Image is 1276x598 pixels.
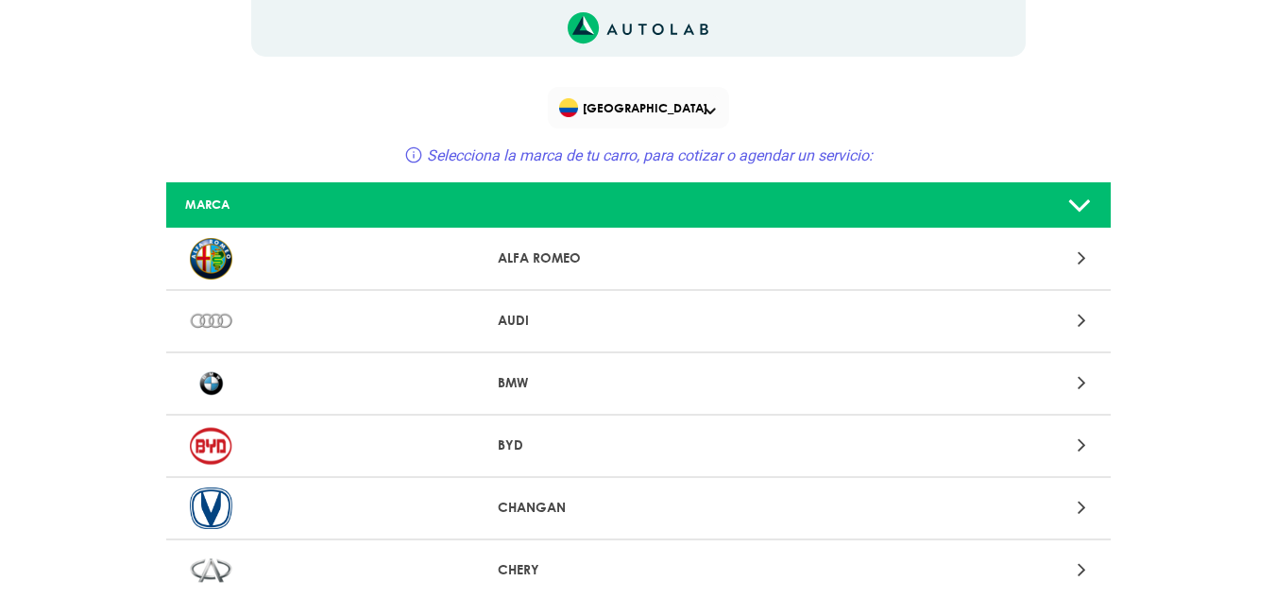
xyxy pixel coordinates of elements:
[498,373,778,393] p: BMW
[171,196,483,214] div: MARCA
[498,560,778,580] p: CHERY
[498,311,778,331] p: AUDI
[498,248,778,268] p: ALFA ROMEO
[498,498,778,518] p: CHANGAN
[559,94,721,121] span: [GEOGRAPHIC_DATA]
[190,363,232,404] img: BMW
[548,87,729,128] div: Flag of COLOMBIA[GEOGRAPHIC_DATA]
[427,146,873,164] span: Selecciona la marca de tu carro, para cotizar o agendar un servicio:
[190,487,232,529] img: CHANGAN
[190,300,232,342] img: AUDI
[559,98,578,117] img: Flag of COLOMBIA
[498,436,778,455] p: BYD
[166,182,1111,229] a: MARCA
[190,550,232,591] img: CHERY
[568,18,708,36] a: Link al sitio de autolab
[190,238,232,280] img: ALFA ROMEO
[190,425,232,467] img: BYD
